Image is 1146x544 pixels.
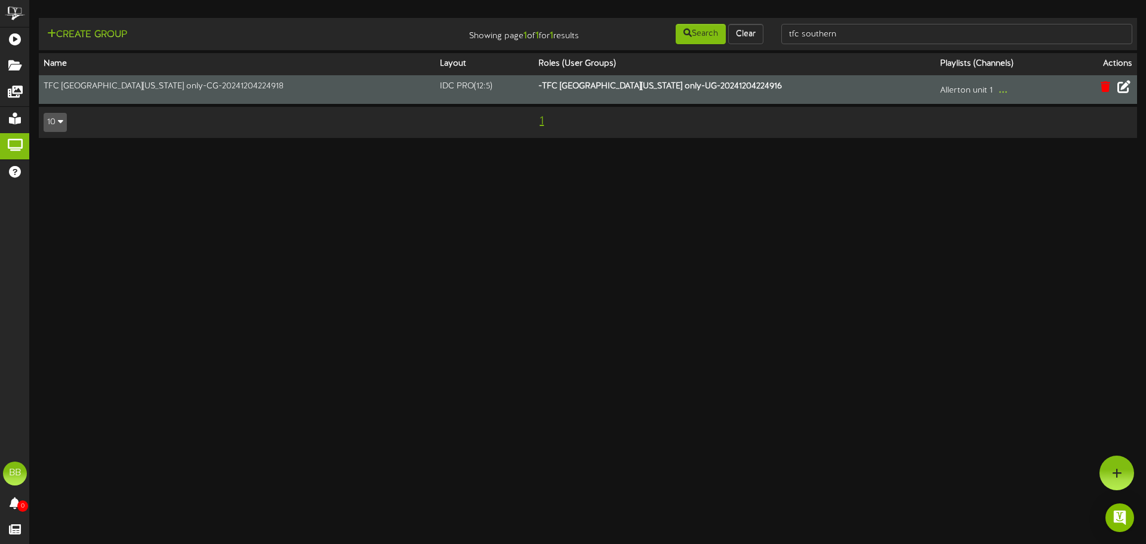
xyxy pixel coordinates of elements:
[1067,53,1137,75] th: Actions
[39,53,435,75] th: Name
[676,24,726,44] button: Search
[523,30,527,41] strong: 1
[781,24,1132,44] input: -- Search --
[435,53,534,75] th: Layout
[403,23,588,43] div: Showing page of for results
[935,53,1067,75] th: Playlists (Channels)
[39,75,435,104] td: TFC [GEOGRAPHIC_DATA][US_STATE] only-CG-20241204224918
[1105,503,1134,532] div: Open Intercom Messenger
[3,462,27,485] div: BB
[17,500,28,512] span: 0
[995,81,1011,99] button: ...
[534,75,935,104] th: - TFC [GEOGRAPHIC_DATA][US_STATE] only-UG-20241204224916
[940,81,1062,99] div: Allerton unit 1
[534,53,935,75] th: Roles (User Groups)
[44,113,67,132] button: 10
[435,75,534,104] td: IDC PRO ( 12:5 )
[728,24,763,44] button: Clear
[44,27,131,42] button: Create Group
[535,30,539,41] strong: 1
[537,115,547,128] span: 1
[550,30,553,41] strong: 1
